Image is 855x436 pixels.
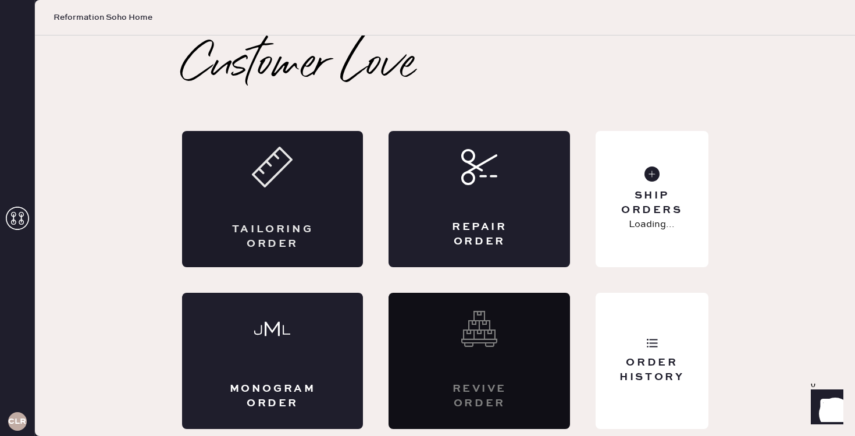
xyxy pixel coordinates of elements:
div: Ship Orders [605,189,699,218]
div: Interested? Contact us at care@hemster.co [389,293,570,429]
p: Loading... [629,218,675,232]
div: Order History [605,356,699,385]
iframe: Front Chat [800,384,850,434]
div: Tailoring Order [229,222,317,251]
div: Monogram Order [229,382,317,411]
div: Revive order [435,382,523,411]
div: Repair Order [435,220,523,249]
span: Reformation Soho Home [54,12,152,23]
h2: Customer Love [182,42,415,89]
h3: CLR [8,417,26,426]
